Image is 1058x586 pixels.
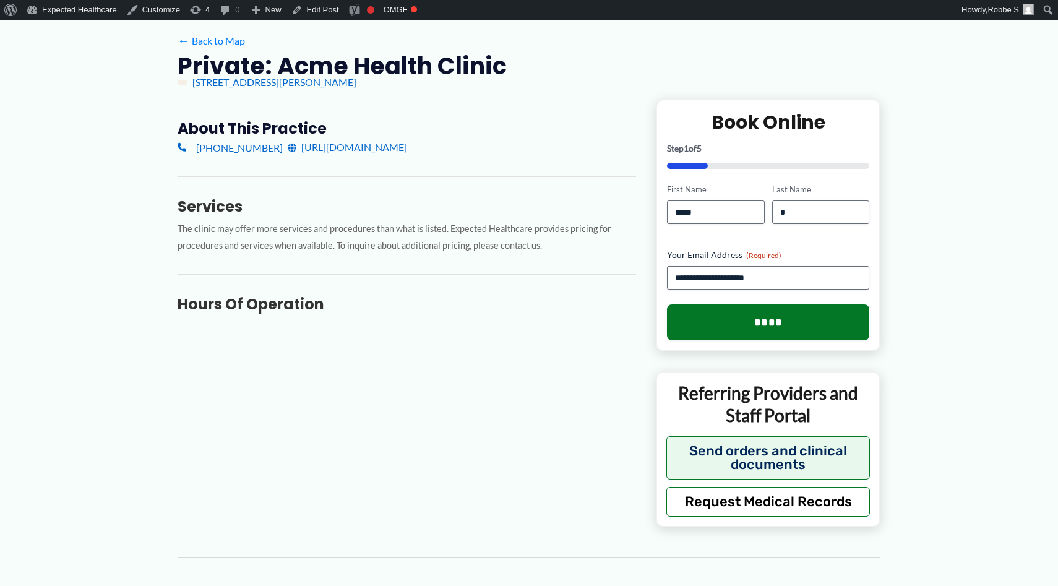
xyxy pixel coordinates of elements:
label: First Name [667,184,764,196]
p: The clinic may offer more services and procedures than what is listed. Expected Healthcare provid... [178,221,636,254]
a: ←Back to Map [178,32,245,50]
div: [STREET_ADDRESS][PERSON_NAME] [192,75,880,89]
p: Step of [667,144,869,153]
span: ← [178,35,189,46]
h3: Services [178,197,636,216]
div: Focus keyphrase not set [367,6,374,14]
p: Referring Providers and Staff Portal [666,382,870,427]
h2: Book Online [667,110,869,134]
a: [URL][DOMAIN_NAME] [288,138,407,157]
span: 1 [684,143,689,153]
span: 5 [697,143,702,153]
span: (Required) [746,251,781,260]
h3: Hours of Operation [178,295,636,314]
span: Robbe S [987,5,1019,14]
button: Request Medical Records [666,487,870,517]
label: Your Email Address [667,249,869,261]
a: [PHONE_NUMBER] [178,138,283,157]
h3: About this practice [178,119,636,138]
button: Send orders and clinical documents [666,436,870,480]
label: Last Name [772,184,869,196]
h2: Private: Acme Health Clinic [178,51,507,81]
